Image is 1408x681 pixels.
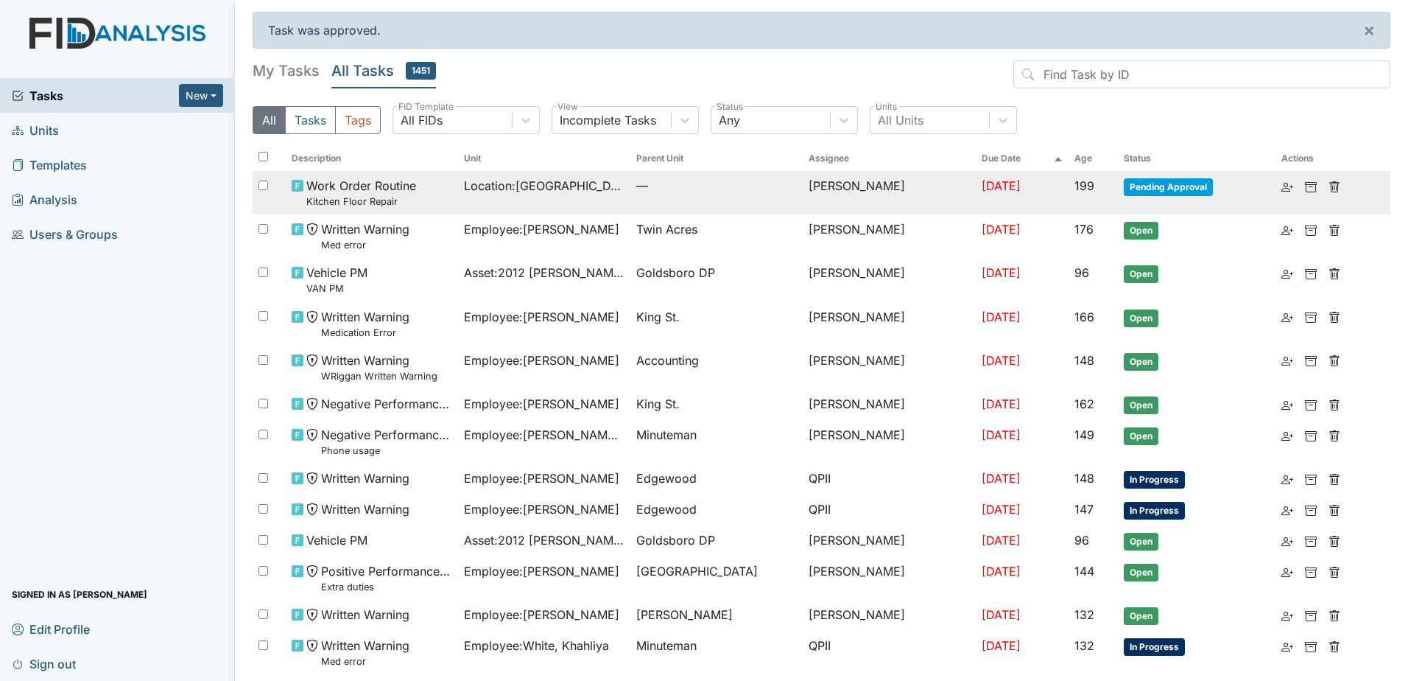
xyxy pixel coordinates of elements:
a: Tasks [12,87,179,105]
span: 149 [1074,427,1094,442]
span: 132 [1074,607,1094,622]
span: Open [1124,353,1158,371]
div: Any [719,111,740,129]
small: Extra duties [321,580,452,594]
span: 166 [1074,310,1094,324]
span: Employee : [PERSON_NAME] [464,562,619,580]
a: Delete [1328,220,1340,238]
small: WRiggan Written Warning [321,369,437,383]
h5: My Tasks [253,60,320,81]
h5: All Tasks [331,60,436,81]
span: Vehicle PM [306,531,367,549]
a: Delete [1328,637,1340,654]
th: Toggle SortBy [1069,146,1118,171]
a: Delete [1328,352,1340,369]
span: 144 [1074,564,1094,579]
span: [DATE] [982,397,1021,411]
span: Written Warning WRiggan Written Warning [321,352,437,383]
a: Delete [1328,264,1340,282]
a: Delete [1328,395,1340,413]
a: Archive [1305,562,1317,580]
td: QPII [803,495,975,525]
span: King St. [636,308,680,326]
span: 1451 [406,62,436,80]
a: Delete [1328,500,1340,518]
span: [DATE] [982,310,1021,324]
th: Toggle SortBy [458,146,630,171]
td: [PERSON_NAME] [803,302,975,346]
span: In Progress [1124,471,1185,489]
small: Medication Error [321,326,409,340]
span: [DATE] [982,533,1021,548]
span: 132 [1074,638,1094,653]
span: Analysis [12,188,77,211]
span: Written Warning [321,500,409,518]
span: 199 [1074,178,1094,193]
a: Archive [1305,469,1317,487]
span: Employee : [PERSON_NAME] [464,395,619,413]
a: Delete [1328,531,1340,549]
span: Open [1124,427,1158,445]
a: Archive [1305,426,1317,444]
button: Tags [335,106,381,134]
span: Minuteman [636,637,697,654]
span: [DATE] [982,471,1021,486]
span: [DATE] [982,502,1021,517]
span: Edgewood [636,500,697,518]
a: Archive [1305,531,1317,549]
td: [PERSON_NAME] [803,525,975,556]
span: Negative Performance Review Phone usage [321,426,452,458]
div: Type filter [253,106,381,134]
span: Open [1124,607,1158,625]
a: Delete [1328,426,1340,444]
span: Open [1124,265,1158,283]
span: Negative Performance Review [321,395,452,413]
span: Open [1124,533,1158,551]
button: All [253,106,286,134]
span: 162 [1074,397,1094,411]
span: [GEOGRAPHIC_DATA] [636,562,758,580]
span: In Progress [1124,502,1185,520]
span: Asset : 2012 [PERSON_NAME] 07541 [464,264,624,282]
span: Location : [GEOGRAPHIC_DATA] [464,177,624,195]
a: Archive [1305,606,1317,624]
span: Written Warning [321,606,409,624]
span: Positive Performance Review Extra duties [321,562,452,594]
th: Toggle SortBy [286,146,458,171]
span: × [1363,19,1375,41]
th: Toggle SortBy [1118,146,1275,171]
span: Twin Acres [636,220,697,238]
span: Written Warning [321,469,409,487]
span: Pending Approval [1124,178,1213,196]
button: New [179,84,223,107]
span: Goldsboro DP [636,264,715,282]
span: 96 [1074,533,1089,548]
span: Employee : [PERSON_NAME] [464,220,619,238]
small: VAN PM [306,282,367,296]
div: Task was approved. [253,12,1390,49]
a: Delete [1328,606,1340,624]
a: Delete [1328,177,1340,195]
span: Written Warning Med error [321,637,409,668]
td: [PERSON_NAME] [803,346,975,389]
small: Med error [321,654,409,668]
span: Minuteman [636,426,697,444]
button: Tasks [285,106,336,134]
span: [DATE] [982,638,1021,653]
span: Employee : [PERSON_NAME] [464,469,619,487]
span: Asset : 2012 [PERSON_NAME] 07541 [464,531,624,549]
span: Work Order Routine Kitchen Floor Repair [306,177,416,209]
span: King St. [636,395,680,413]
span: [DATE] [982,265,1021,280]
span: [DATE] [982,178,1021,193]
input: Find Task by ID [1013,60,1390,88]
span: Signed in as [PERSON_NAME] [12,583,147,606]
span: Written Warning Med error [321,220,409,252]
span: Open [1124,222,1158,240]
td: QPII [803,464,975,495]
span: Employee : [PERSON_NAME][GEOGRAPHIC_DATA] [464,426,624,444]
a: Archive [1305,308,1317,326]
small: Phone usage [321,444,452,458]
td: [PERSON_NAME] [803,600,975,631]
